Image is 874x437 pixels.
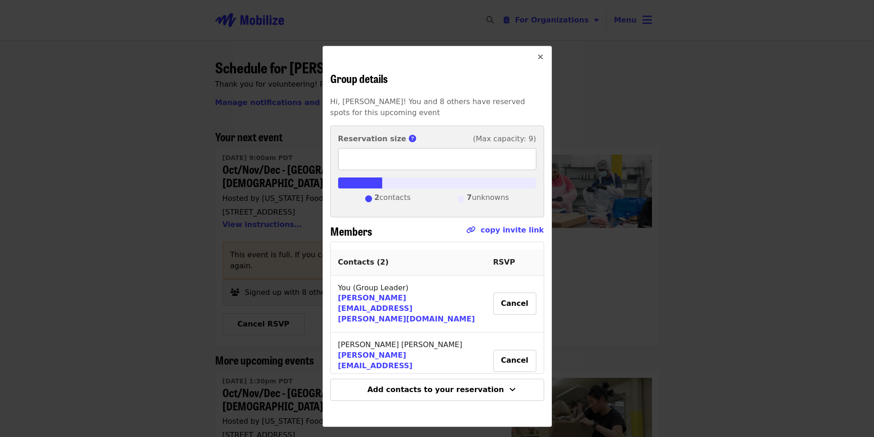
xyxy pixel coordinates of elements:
[330,70,388,86] span: Group details
[331,332,486,390] td: [PERSON_NAME] [PERSON_NAME]
[466,226,475,234] i: link icon
[467,192,509,206] span: unknowns
[467,193,472,202] strong: 7
[466,225,544,242] span: Click to copy link!
[481,226,544,234] a: copy invite link
[493,350,536,372] button: Cancel
[330,223,372,239] span: Members
[529,46,551,68] button: Close
[338,351,475,381] a: [PERSON_NAME][EMAIL_ADDRESS][PERSON_NAME][DOMAIN_NAME]
[338,134,406,143] strong: Reservation size
[538,53,543,61] i: times icon
[374,192,411,206] span: contacts
[330,379,544,401] button: Add contacts to your reservation
[486,249,544,276] th: RSVP
[330,97,525,117] span: Hi, [PERSON_NAME]! You and 8 others have reserved spots for this upcoming event
[331,276,486,333] td: You (Group Leader)
[338,293,475,323] a: [PERSON_NAME][EMAIL_ADDRESS][PERSON_NAME][DOMAIN_NAME]
[331,249,486,276] th: Contacts ( 2 )
[367,385,504,394] span: Add contacts to your reservation
[493,293,536,315] button: Cancel
[374,193,379,202] strong: 2
[409,134,416,143] i: circle-question icon
[509,385,516,394] i: angle-down icon
[409,134,422,143] span: This is the number of group members you reserved spots for.
[473,133,536,144] span: (Max capacity: 9)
